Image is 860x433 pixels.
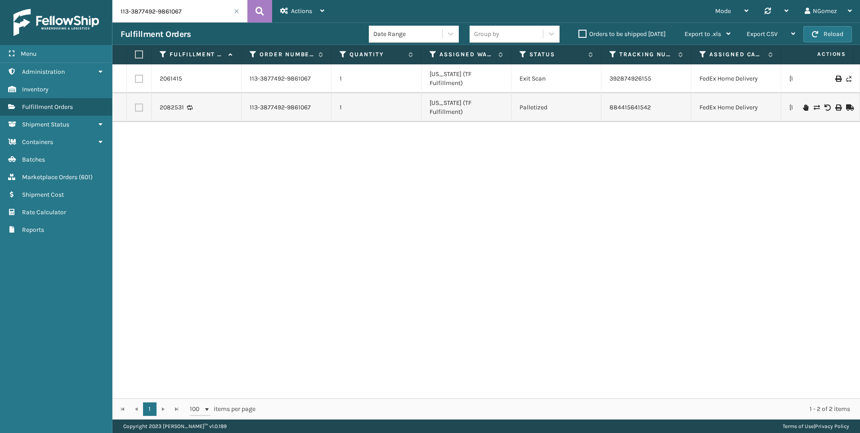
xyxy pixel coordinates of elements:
[789,47,851,62] span: Actions
[815,423,849,429] a: Privacy Policy
[373,29,443,39] div: Date Range
[691,64,781,93] td: FedEx Home Delivery
[691,93,781,122] td: FedEx Home Delivery
[268,405,850,414] div: 1 - 2 of 2 items
[835,76,841,82] i: Print Label
[578,30,666,38] label: Orders to be shipped [DATE]
[123,419,227,433] p: Copyright 2023 [PERSON_NAME]™ v 1.0.189
[22,68,65,76] span: Administration
[331,64,421,93] td: 1
[715,7,731,15] span: Mode
[609,75,651,82] a: 392874926155
[835,104,841,111] i: Print Label
[250,74,311,83] a: 113-3877492-9861067
[474,29,499,39] div: Group by
[22,138,53,146] span: Containers
[79,173,93,181] span: ( 601 )
[331,93,421,122] td: 1
[121,29,191,40] h3: Fulfillment Orders
[511,64,601,93] td: Exit Scan
[846,76,851,82] i: Never Shipped
[421,93,511,122] td: [US_STATE] (TF Fulfillment)
[13,9,99,36] img: logo
[814,104,819,111] i: Change shipping
[22,156,45,163] span: Batches
[609,104,651,111] a: 884415641542
[439,50,494,59] label: Assigned Warehouse
[170,50,224,59] label: Fulfillment Order Id
[22,103,73,111] span: Fulfillment Orders
[143,402,157,416] a: 1
[22,226,44,234] span: Reports
[160,74,182,83] a: 2061415
[21,50,36,58] span: Menu
[421,64,511,93] td: [US_STATE] (TF Fulfillment)
[619,50,674,59] label: Tracking Number
[783,423,814,429] a: Terms of Use
[22,208,66,216] span: Rate Calculator
[190,405,203,414] span: 100
[22,86,49,93] span: Inventory
[803,26,852,42] button: Reload
[511,93,601,122] td: Palletized
[22,173,77,181] span: Marketplace Orders
[160,103,184,112] a: 2082531
[190,402,255,416] span: items per page
[709,50,764,59] label: Assigned Carrier Service
[22,121,69,128] span: Shipment Status
[685,30,721,38] span: Export to .xls
[22,191,64,198] span: Shipment Cost
[803,104,808,111] i: On Hold
[783,419,849,433] div: |
[260,50,314,59] label: Order Number
[250,103,311,112] a: 113-3877492-9861067
[529,50,584,59] label: Status
[747,30,778,38] span: Export CSV
[824,104,830,111] i: Void Label
[349,50,404,59] label: Quantity
[846,104,851,111] i: Mark as Shipped
[291,7,312,15] span: Actions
